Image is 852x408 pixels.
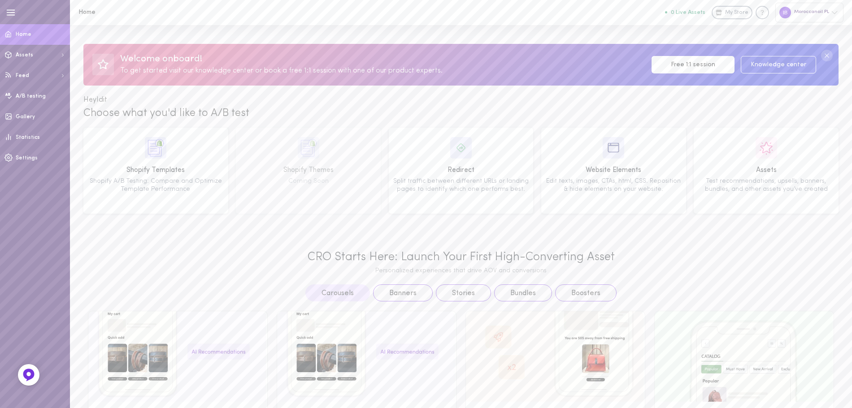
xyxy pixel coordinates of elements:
[16,114,35,120] span: Gallery
[120,65,645,77] div: To get started visit our knowledge center or book a free 1:1 session with one of our product expe...
[87,177,225,193] div: Shopify A/B Testing: Compare and Optimize Template Performance
[436,284,491,301] button: Stories
[392,165,530,176] div: Redirect
[756,137,777,159] img: icon
[697,165,835,176] div: Assets
[88,267,834,275] div: Personalized experiences that drive AOV and conversions
[697,177,835,193] div: Test recommendations, upsells, banners, bundles, and other assets you’ve created
[450,137,472,159] img: icon
[725,9,748,17] span: My Store
[544,165,683,176] div: Website Elements
[756,6,769,19] div: Knowledge center
[145,137,166,159] img: icon
[665,9,712,16] a: 0 Live Assets
[741,56,816,73] a: Knowledge center
[775,3,843,22] div: Moroccanoil PL
[16,155,38,161] span: Settings
[392,177,530,193] div: Split traffic between different URLs or landing pages to identify which one performs best.
[665,9,705,15] button: 0 Live Assets
[78,9,226,16] h1: Home
[712,6,752,19] a: My Store
[87,165,225,176] div: Shopify Templates
[305,284,370,301] button: Carousels
[373,284,433,301] button: Banners
[298,137,319,159] img: icon
[239,177,378,185] div: Coming Soon
[16,73,29,78] span: Feed
[239,165,378,176] div: Shopify Themes
[88,250,834,264] div: CRO Starts Here: Launch Your First High-Converting Asset
[120,53,645,65] div: Welcome onboard!
[16,94,46,99] span: A/B testing
[16,32,31,37] span: Home
[16,135,40,140] span: Statistics
[544,177,683,193] div: Edit texts, images, CTAs, html, CSS. Reposition & hide elements on your website.
[494,284,552,301] button: Bundles
[555,284,617,301] button: Boosters
[652,56,735,73] a: Free 1:1 session
[83,108,249,119] span: Choose what you'd like to A/B test
[16,52,33,58] span: Assets
[83,96,107,103] span: Hey Idit
[22,368,35,382] img: Feedback Button
[603,137,624,159] img: icon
